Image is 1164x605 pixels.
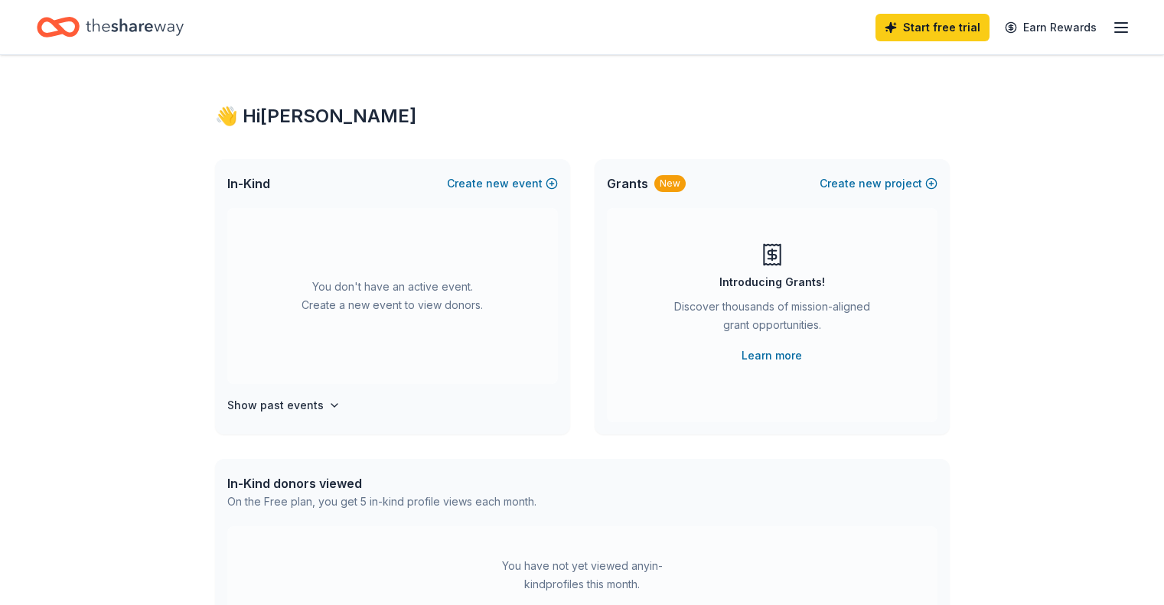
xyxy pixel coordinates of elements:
[607,174,648,193] span: Grants
[820,174,937,193] button: Createnewproject
[487,557,678,594] div: You have not yet viewed any in-kind profiles this month.
[227,396,324,415] h4: Show past events
[996,14,1106,41] a: Earn Rewards
[227,396,341,415] button: Show past events
[742,346,802,365] a: Learn more
[227,493,536,511] div: On the Free plan, you get 5 in-kind profile views each month.
[859,174,882,193] span: new
[227,474,536,493] div: In-Kind donors viewed
[37,9,184,45] a: Home
[654,175,686,192] div: New
[227,208,558,384] div: You don't have an active event. Create a new event to view donors.
[486,174,509,193] span: new
[668,298,876,340] div: Discover thousands of mission-aligned grant opportunities.
[875,14,990,41] a: Start free trial
[215,104,950,128] div: 👋 Hi [PERSON_NAME]
[719,273,825,291] div: Introducing Grants!
[447,174,558,193] button: Createnewevent
[227,174,270,193] span: In-Kind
